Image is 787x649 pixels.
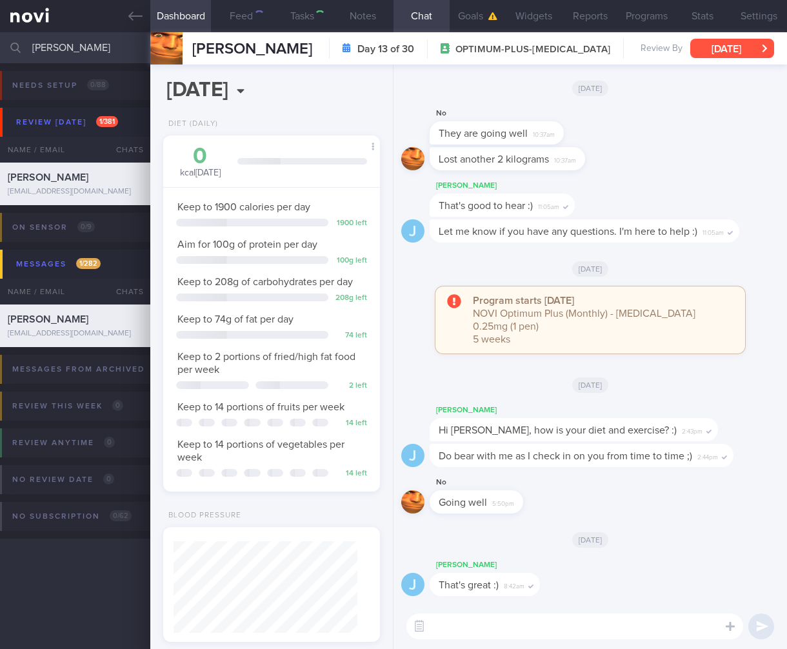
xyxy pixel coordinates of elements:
[572,377,609,393] span: [DATE]
[504,579,524,591] span: 8:42am
[9,471,117,488] div: No review date
[473,334,510,344] span: 5 weeks
[335,469,367,479] div: 14 left
[176,145,224,179] div: kcal [DATE]
[77,221,95,232] span: 0 / 9
[177,239,317,250] span: Aim for 100g of protein per day
[335,331,367,341] div: 74 left
[572,261,609,277] span: [DATE]
[9,397,126,415] div: Review this week
[690,39,774,58] button: [DATE]
[99,279,150,305] div: Chats
[9,508,135,525] div: No subscription
[335,419,367,428] div: 14 left
[439,425,677,435] span: Hi [PERSON_NAME], how is your diet and exercise? :)
[8,314,88,324] span: [PERSON_NAME]
[554,153,576,165] span: 10:37am
[96,116,118,127] span: 1 / 381
[439,154,549,165] span: Lost another 2 kilograms
[473,308,695,332] span: NOVI Optimum Plus (Monthly) - [MEDICAL_DATA] 0.25mg (1 pen)
[87,79,109,90] span: 0 / 88
[430,178,613,194] div: [PERSON_NAME]
[430,403,757,418] div: [PERSON_NAME]
[572,81,609,96] span: [DATE]
[8,187,143,197] div: [EMAIL_ADDRESS][DOMAIN_NAME]
[335,294,367,303] div: 208 g left
[177,352,355,375] span: Keep to 2 portions of fried/high fat food per week
[533,127,555,139] span: 10:37am
[110,510,132,521] span: 0 / 62
[9,77,112,94] div: Needs setup
[439,580,499,590] span: That's great :)
[103,474,114,484] span: 0
[104,437,115,448] span: 0
[335,256,367,266] div: 100 g left
[697,450,718,462] span: 2:44pm
[99,137,150,163] div: Chats
[9,219,98,236] div: On sensor
[177,202,310,212] span: Keep to 1900 calories per day
[439,451,692,461] span: Do bear with me as I check in on you from time to time ;)
[401,219,424,243] div: J
[455,43,610,56] span: OPTIMUM-PLUS-[MEDICAL_DATA]
[430,475,562,490] div: No
[473,295,574,306] strong: Program starts [DATE]
[8,329,143,339] div: [EMAIL_ADDRESS][DOMAIN_NAME]
[163,511,241,521] div: Blood Pressure
[13,114,121,131] div: Review [DATE]
[641,43,682,55] span: Review By
[439,226,697,237] span: Let me know if you have any questions. I'm here to help :)
[177,314,294,324] span: Keep to 74g of fat per day
[112,400,123,411] span: 0
[177,402,344,412] span: Keep to 14 portions of fruits per week
[430,106,603,121] div: No
[439,128,528,139] span: They are going well
[8,172,88,183] span: [PERSON_NAME]
[335,381,367,391] div: 2 left
[439,201,533,211] span: That's good to hear :)
[401,444,424,468] div: J
[538,199,559,212] span: 11:05am
[401,573,424,597] div: J
[430,557,579,573] div: [PERSON_NAME]
[9,434,118,452] div: Review anytime
[192,41,312,57] span: [PERSON_NAME]
[76,258,101,269] span: 1 / 282
[572,532,609,548] span: [DATE]
[177,277,353,287] span: Keep to 208g of carbohydrates per day
[702,225,724,237] span: 11:05am
[176,145,224,168] div: 0
[9,361,177,378] div: Messages from Archived
[335,219,367,228] div: 1900 left
[13,255,104,273] div: Messages
[682,424,702,436] span: 2:43pm
[492,496,514,508] span: 5:50pm
[163,119,218,129] div: Diet (Daily)
[177,439,344,463] span: Keep to 14 portions of vegetables per week
[439,497,487,508] span: Going well
[357,43,414,55] strong: Day 13 of 30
